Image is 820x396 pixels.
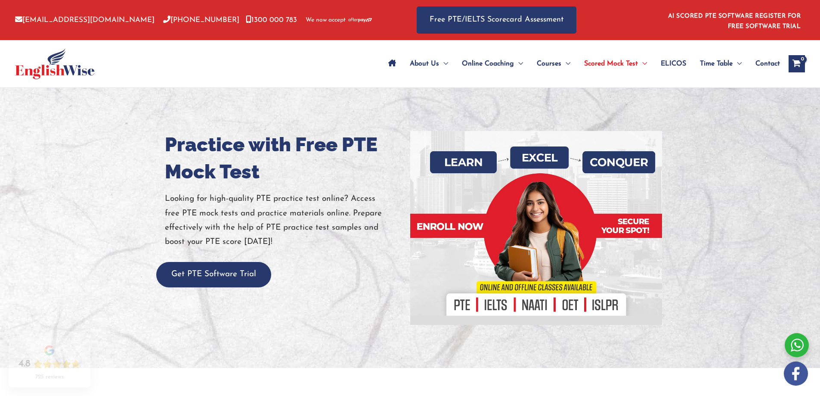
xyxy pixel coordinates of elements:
a: Get PTE Software Trial [156,270,271,278]
span: Online Coaching [462,49,514,79]
img: cropped-ew-logo [15,48,95,79]
a: CoursesMenu Toggle [530,49,577,79]
a: AI SCORED PTE SOFTWARE REGISTER FOR FREE SOFTWARE TRIAL [668,13,801,30]
a: About UsMenu Toggle [403,49,455,79]
span: Menu Toggle [733,49,742,79]
a: ELICOS [654,49,693,79]
span: Scored Mock Test [584,49,638,79]
a: View Shopping Cart, empty [789,55,805,72]
span: Time Table [700,49,733,79]
img: white-facebook.png [784,362,808,386]
img: Afterpay-Logo [348,18,372,22]
div: 725 reviews [35,374,64,380]
span: ELICOS [661,49,686,79]
a: Online CoachingMenu Toggle [455,49,530,79]
a: Contact [749,49,780,79]
div: 4.8 [19,358,31,370]
a: Scored Mock TestMenu Toggle [577,49,654,79]
p: Looking for high-quality PTE practice test online? Access free PTE mock tests and practice materi... [165,192,404,249]
span: About Us [410,49,439,79]
span: Courses [537,49,561,79]
span: Menu Toggle [439,49,448,79]
a: Time TableMenu Toggle [693,49,749,79]
span: Contact [755,49,780,79]
a: [PHONE_NUMBER] [163,16,239,24]
h1: Practice with Free PTE Mock Test [165,131,404,185]
a: Free PTE/IELTS Scorecard Assessment [417,6,576,34]
span: Menu Toggle [638,49,647,79]
span: Menu Toggle [514,49,523,79]
span: We now accept [306,16,346,25]
aside: Header Widget 1 [663,6,805,34]
span: Menu Toggle [561,49,570,79]
nav: Site Navigation: Main Menu [381,49,780,79]
a: [EMAIL_ADDRESS][DOMAIN_NAME] [15,16,155,24]
button: Get PTE Software Trial [156,262,271,287]
div: Rating: 4.8 out of 5 [19,358,80,370]
a: 1300 000 783 [246,16,297,24]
